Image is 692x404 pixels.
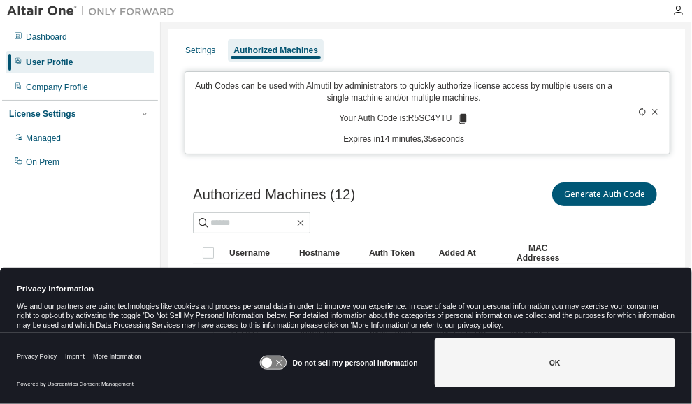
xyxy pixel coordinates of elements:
img: Altair One [7,4,182,18]
div: Dashboard [26,31,67,43]
div: Company Profile [26,82,88,93]
p: Your Auth Code is: R5SC4YTU [339,113,469,125]
div: Added At [439,242,498,264]
div: Managed [26,133,61,144]
div: MAC Addresses [509,242,568,264]
div: On Prem [26,157,59,168]
p: Auth Codes can be used with Almutil by administrators to quickly authorize license access by mult... [194,80,614,104]
div: Hostname [299,242,358,264]
button: Generate Auth Code [552,182,657,206]
div: Username [229,242,288,264]
span: Authorized Machines (12) [193,187,355,203]
div: Settings [185,45,215,56]
div: License Settings [9,108,75,120]
div: Authorized Machines [233,45,318,56]
div: User Profile [26,57,73,68]
p: Expires in 14 minutes, 35 seconds [194,134,614,145]
div: Auth Token [369,242,428,264]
